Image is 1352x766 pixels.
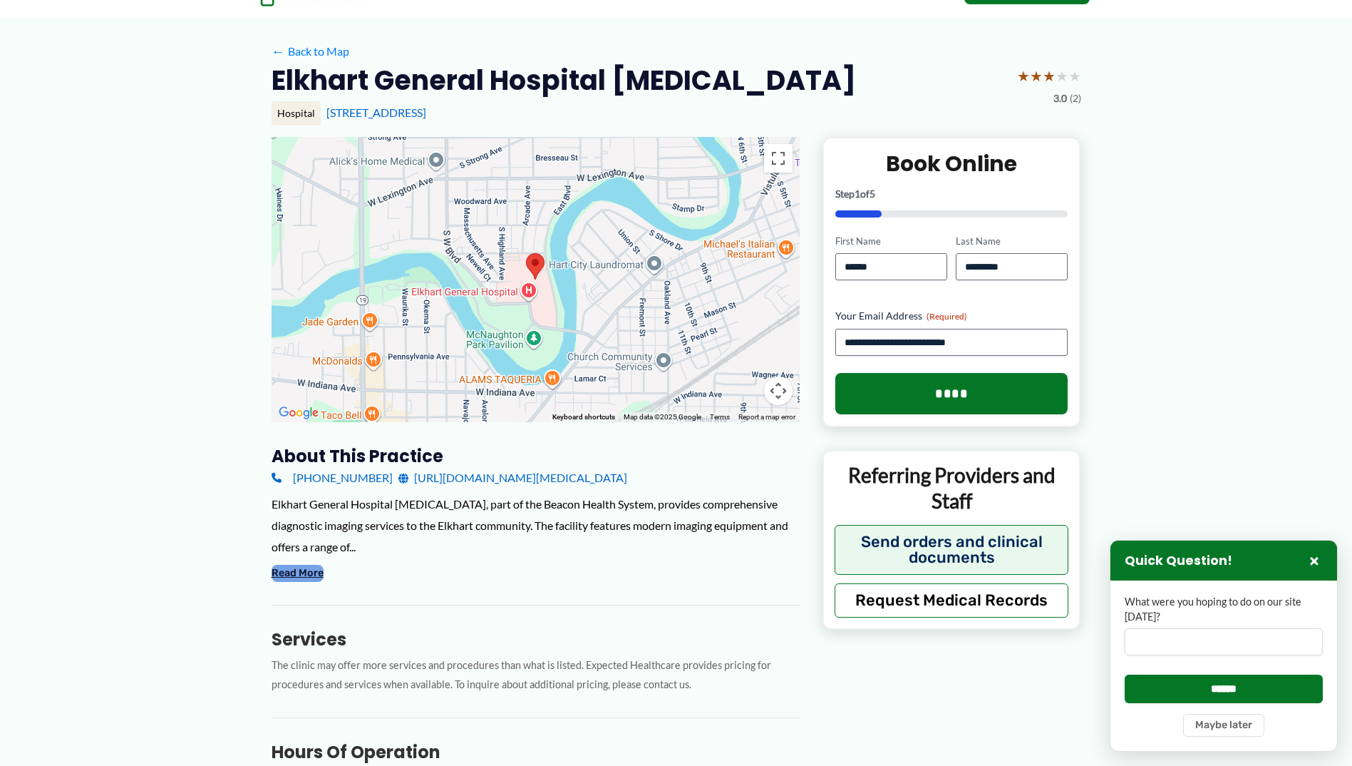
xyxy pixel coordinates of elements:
h3: Services [272,628,800,650]
a: Terms (opens in new tab) [710,413,730,421]
span: ★ [1017,63,1030,89]
h3: About this practice [272,445,800,467]
p: Referring Providers and Staff [835,462,1069,514]
button: Map camera controls [764,377,793,405]
label: What were you hoping to do on our site [DATE]? [1125,595,1323,624]
img: Google [275,404,322,422]
button: Read More [272,565,324,582]
button: Send orders and clinical documents [835,525,1069,575]
a: ←Back to Map [272,41,349,62]
span: 5 [869,188,875,200]
button: Toggle fullscreen view [764,144,793,173]
span: ← [272,44,285,58]
span: ★ [1056,63,1068,89]
h3: Quick Question! [1125,553,1232,569]
a: [URL][DOMAIN_NAME][MEDICAL_DATA] [398,467,627,489]
span: ★ [1030,63,1043,89]
div: Elkhart General Hospital [MEDICAL_DATA], part of the Beacon Health System, provides comprehensive... [272,494,800,557]
button: Maybe later [1183,714,1264,737]
span: Map data ©2025 Google [624,413,701,421]
h2: Book Online [835,150,1068,178]
p: Step of [835,189,1068,199]
a: [STREET_ADDRESS] [326,106,426,119]
a: Report a map error [738,413,795,421]
h2: Elkhart General Hospital [MEDICAL_DATA] [272,63,856,98]
p: The clinic may offer more services and procedures than what is listed. Expected Healthcare provid... [272,656,800,695]
span: (2) [1070,89,1081,108]
a: Open this area in Google Maps (opens a new window) [275,404,322,422]
label: First Name [835,235,947,248]
span: 1 [855,188,860,200]
button: Request Medical Records [835,583,1069,618]
span: (Required) [927,311,967,322]
label: Last Name [956,235,1068,248]
div: Hospital [272,101,321,126]
a: [PHONE_NUMBER] [272,467,393,489]
h3: Hours of Operation [272,741,800,763]
button: Close [1306,552,1323,569]
label: Your Email Address [835,309,1068,323]
button: Keyboard shortcuts [552,412,615,422]
span: ★ [1043,63,1056,89]
span: ★ [1068,63,1081,89]
span: 3.0 [1053,89,1067,108]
